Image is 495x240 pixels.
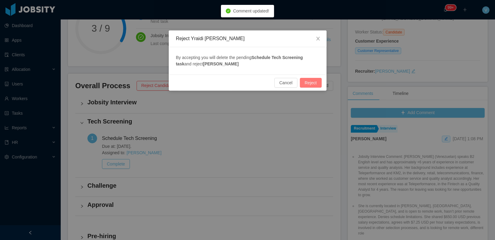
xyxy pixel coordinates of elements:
[233,9,269,13] span: Comment updated!
[310,30,327,47] button: Close
[226,9,231,13] i: icon: check-circle
[316,36,320,41] i: icon: close
[203,61,239,66] strong: [PERSON_NAME]
[185,61,203,66] span: and reject
[176,35,319,42] div: Reject Yraidi [PERSON_NAME]
[274,78,297,88] button: Cancel
[176,55,252,60] span: By accepting you will delete the pending
[300,78,322,88] button: Reject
